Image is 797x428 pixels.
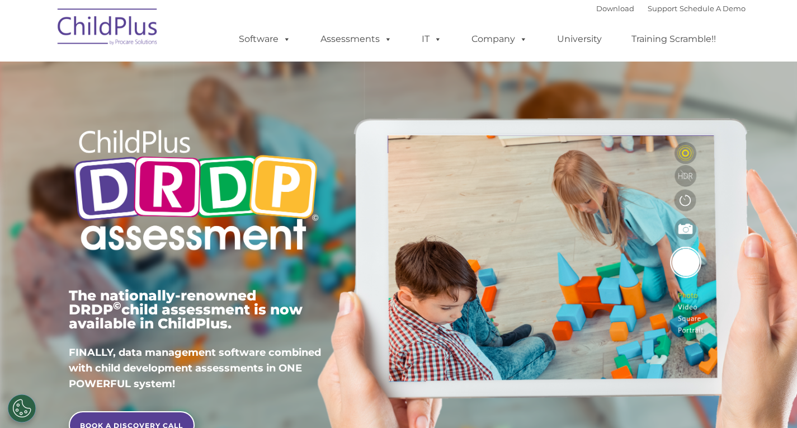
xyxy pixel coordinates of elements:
a: Schedule A Demo [680,4,746,13]
img: Copyright - DRDP Logo Light [69,115,323,269]
a: Assessments [309,28,403,50]
a: Training Scramble!! [620,28,727,50]
a: Download [596,4,634,13]
span: The nationally-renowned DRDP child assessment is now available in ChildPlus. [69,287,303,332]
font: | [596,4,746,13]
a: Software [228,28,302,50]
span: FINALLY, data management software combined with child development assessments in ONE POWERFUL sys... [69,346,321,390]
button: Cookies Settings [8,394,36,422]
sup: © [113,299,121,312]
a: IT [411,28,453,50]
a: Support [648,4,677,13]
img: ChildPlus by Procare Solutions [52,1,164,57]
a: University [546,28,613,50]
a: Company [460,28,539,50]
